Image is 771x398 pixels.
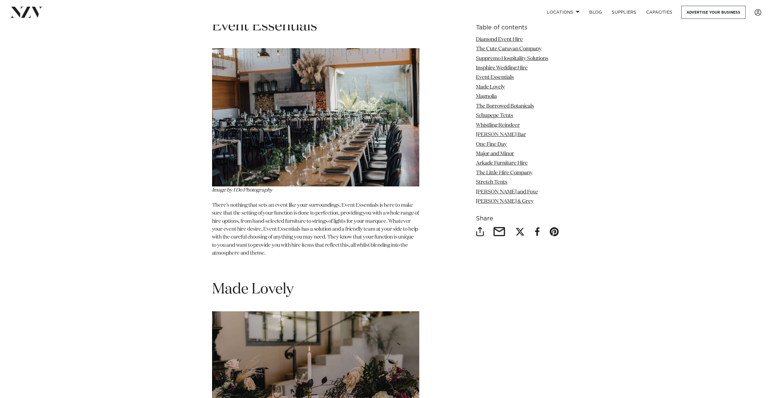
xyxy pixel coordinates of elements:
[476,216,559,222] h6: Share
[476,56,548,61] a: Suppremo Hospitality Solutions
[476,46,542,52] a: The Cute Caravan Company
[476,85,505,90] a: Made Lovely
[681,6,746,19] a: Advertise your business
[476,123,520,128] a: Whistling Reindeer
[212,188,273,193] span: Image by I Do Photography
[476,151,514,156] a: Major and Minor
[476,65,528,71] a: Insphire Wedding Hire
[476,189,538,195] a: [PERSON_NAME] and Foxe
[212,17,419,36] h1: Event Essentials
[476,104,534,109] a: The Borrowed Botanicals
[476,113,513,119] a: Schupepe Tents
[476,142,507,147] a: One Fine Day
[212,282,294,297] span: Made Lovely
[476,161,528,166] a: Arkade Furniture Hire
[584,6,607,19] a: BLOG
[212,203,419,256] span: There’s nothing that sets an event like your surroundings. Event Essentials is here to make sure ...
[476,94,497,99] a: Magnolia
[476,170,533,176] a: The Little Hire Company
[476,199,534,204] a: [PERSON_NAME] & Grey
[476,132,526,137] a: [PERSON_NAME] Bar
[542,6,584,19] a: Locations
[476,37,523,42] a: Diamond Event Hire
[476,75,514,80] a: Event Essentials
[476,180,507,185] a: Stretch Tents
[641,6,677,19] a: Capacities
[476,25,559,31] h6: Table of contents
[607,6,641,19] a: SUPPLIERS
[10,7,43,18] img: nzv-logo.png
